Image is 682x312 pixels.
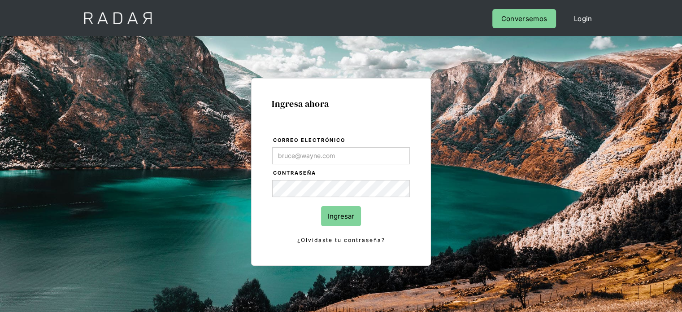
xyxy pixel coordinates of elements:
label: Contraseña [273,169,410,178]
form: Login Form [272,136,410,245]
label: Correo electrónico [273,136,410,145]
input: Ingresar [321,206,361,226]
a: Conversemos [492,9,556,28]
h1: Ingresa ahora [272,99,410,109]
a: ¿Olvidaste tu contraseña? [272,235,410,245]
input: bruce@wayne.com [272,147,410,164]
a: Login [565,9,601,28]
